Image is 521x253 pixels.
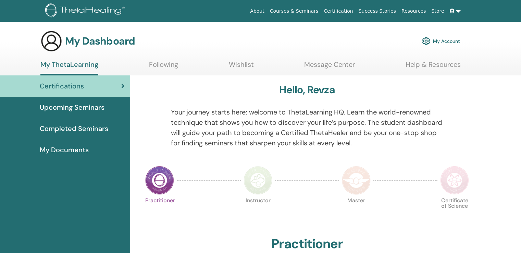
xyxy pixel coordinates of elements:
[244,166,272,195] img: Instructor
[247,5,267,17] a: About
[271,236,343,252] h2: Practitioner
[40,123,108,134] span: Completed Seminars
[145,166,174,195] img: Practitioner
[40,145,89,155] span: My Documents
[65,35,135,47] h3: My Dashboard
[40,30,62,52] img: generic-user-icon.jpg
[267,5,321,17] a: Courses & Seminars
[321,5,356,17] a: Certification
[422,34,460,49] a: My Account
[429,5,447,17] a: Store
[45,3,127,19] img: logo.png
[440,198,469,227] p: Certificate of Science
[342,198,371,227] p: Master
[40,60,98,75] a: My ThetaLearning
[229,60,254,74] a: Wishlist
[244,198,272,227] p: Instructor
[406,60,461,74] a: Help & Resources
[342,166,371,195] img: Master
[440,166,469,195] img: Certificate of Science
[40,102,104,112] span: Upcoming Seminars
[145,198,174,227] p: Practitioner
[171,107,444,148] p: Your journey starts here; welcome to ThetaLearning HQ. Learn the world-renowned technique that sh...
[399,5,429,17] a: Resources
[279,84,335,96] h3: Hello, Revza
[149,60,178,74] a: Following
[422,35,430,47] img: cog.svg
[356,5,399,17] a: Success Stories
[40,81,84,91] span: Certifications
[304,60,355,74] a: Message Center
